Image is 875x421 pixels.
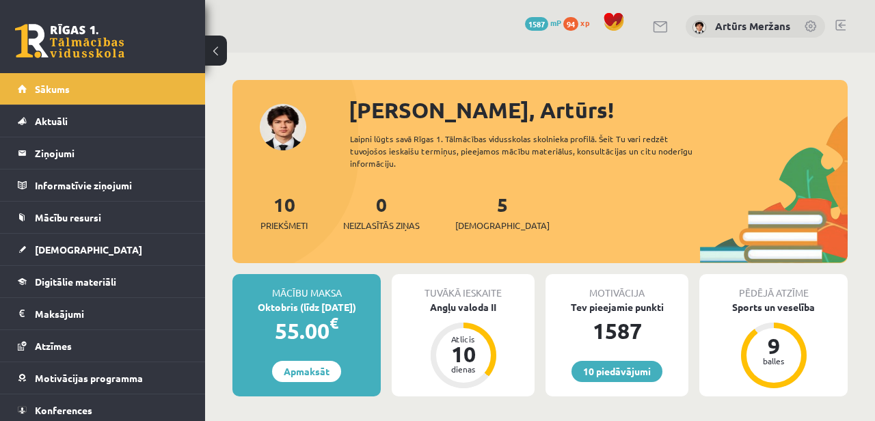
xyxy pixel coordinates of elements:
span: 1587 [525,17,548,31]
div: Pēdējā atzīme [699,274,848,300]
a: Informatīvie ziņojumi [18,169,188,201]
div: 55.00 [232,314,381,347]
div: [PERSON_NAME], Artūrs! [349,94,848,126]
span: Priekšmeti [260,219,308,232]
img: Artūrs Meržans [692,21,706,34]
div: balles [753,357,794,365]
a: 94 xp [563,17,596,28]
a: Digitālie materiāli [18,266,188,297]
a: 10 piedāvājumi [571,361,662,382]
a: Atzīmes [18,330,188,362]
div: dienas [443,365,484,373]
legend: Informatīvie ziņojumi [35,169,188,201]
div: Motivācija [546,274,688,300]
a: 1587 mP [525,17,561,28]
a: Sākums [18,73,188,105]
a: Mācību resursi [18,202,188,233]
span: mP [550,17,561,28]
span: Mācību resursi [35,211,101,223]
div: Laipni lūgts savā Rīgas 1. Tālmācības vidusskolas skolnieka profilā. Šeit Tu vari redzēt tuvojošo... [350,133,719,169]
div: Tev pieejamie punkti [546,300,688,314]
span: Aktuāli [35,115,68,127]
span: 94 [563,17,578,31]
a: 0Neizlasītās ziņas [343,192,420,232]
a: 5[DEMOGRAPHIC_DATA] [455,192,550,232]
legend: Maksājumi [35,298,188,329]
span: [DEMOGRAPHIC_DATA] [455,219,550,232]
a: Maksājumi [18,298,188,329]
span: € [329,313,338,333]
a: Ziņojumi [18,137,188,169]
div: Mācību maksa [232,274,381,300]
span: Sākums [35,83,70,95]
span: Konferences [35,404,92,416]
div: 10 [443,343,484,365]
a: [DEMOGRAPHIC_DATA] [18,234,188,265]
a: 10Priekšmeti [260,192,308,232]
span: Digitālie materiāli [35,275,116,288]
div: Angļu valoda II [392,300,535,314]
span: Atzīmes [35,340,72,352]
div: Sports un veselība [699,300,848,314]
a: Apmaksāt [272,361,341,382]
a: Artūrs Meržans [715,19,790,33]
div: Oktobris (līdz [DATE]) [232,300,381,314]
span: xp [580,17,589,28]
a: Angļu valoda II Atlicis 10 dienas [392,300,535,390]
span: [DEMOGRAPHIC_DATA] [35,243,142,256]
a: Rīgas 1. Tālmācības vidusskola [15,24,124,58]
a: Motivācijas programma [18,362,188,394]
div: 9 [753,335,794,357]
div: Atlicis [443,335,484,343]
span: Neizlasītās ziņas [343,219,420,232]
legend: Ziņojumi [35,137,188,169]
a: Aktuāli [18,105,188,137]
a: Sports un veselība 9 balles [699,300,848,390]
div: 1587 [546,314,688,347]
span: Motivācijas programma [35,372,143,384]
div: Tuvākā ieskaite [392,274,535,300]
